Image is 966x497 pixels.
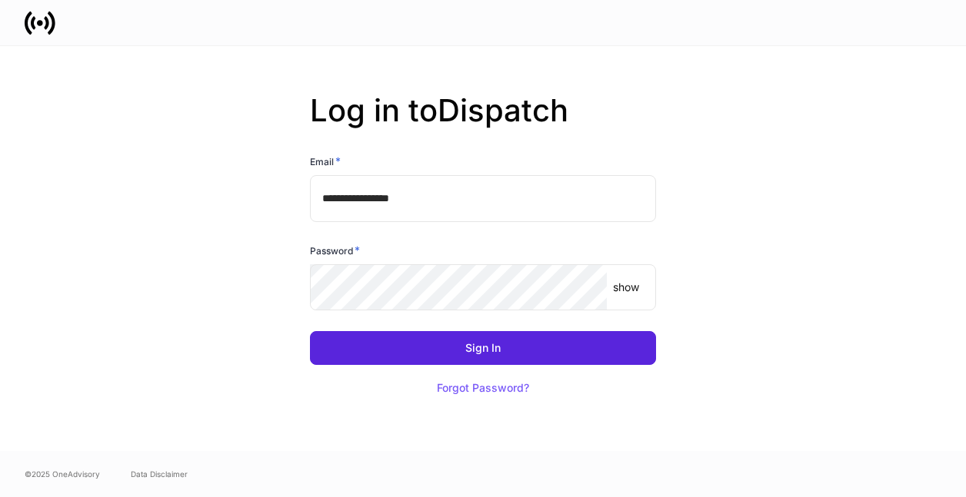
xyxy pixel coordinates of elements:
[310,243,360,258] h6: Password
[613,280,639,295] p: show
[131,468,188,480] a: Data Disclaimer
[310,92,656,154] h2: Log in to Dispatch
[465,343,501,353] div: Sign In
[25,468,100,480] span: © 2025 OneAdvisory
[418,371,548,405] button: Forgot Password?
[310,331,656,365] button: Sign In
[437,383,529,393] div: Forgot Password?
[310,154,341,169] h6: Email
